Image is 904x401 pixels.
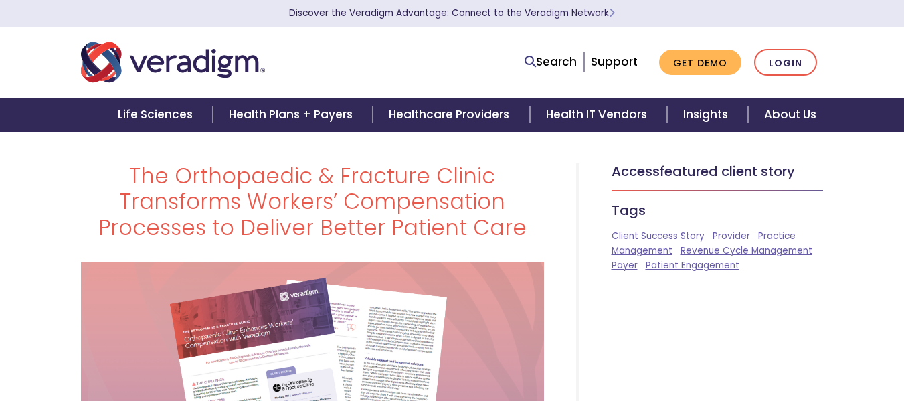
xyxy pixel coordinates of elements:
[373,98,529,132] a: Healthcare Providers
[289,7,615,19] a: Discover the Veradigm Advantage: Connect to the Veradigm NetworkLearn More
[681,244,812,257] a: Revenue Cycle Management
[612,259,638,272] a: Payer
[213,98,373,132] a: Health Plans + Payers
[612,230,796,257] a: Practice Management
[612,163,824,179] h5: Access
[660,162,795,181] span: Featured Client Story
[754,49,817,76] a: Login
[530,98,667,132] a: Health IT Vendors
[748,98,832,132] a: About Us
[525,53,577,71] a: Search
[81,40,265,84] img: Veradigm logo
[609,7,615,19] span: Learn More
[612,202,824,218] h5: Tags
[81,163,544,240] h1: The Orthopaedic & Fracture Clinic Transforms Workers’ Compensation Processes to Deliver Better Pa...
[591,54,638,70] a: Support
[612,230,705,242] a: Client Success Story
[659,50,741,76] a: Get Demo
[102,98,213,132] a: Life Sciences
[713,230,750,242] a: Provider
[646,259,739,272] a: Patient Engagement
[667,98,748,132] a: Insights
